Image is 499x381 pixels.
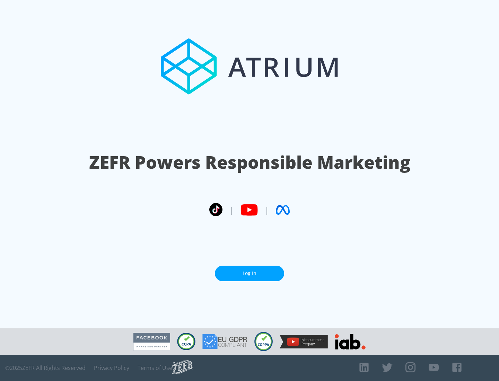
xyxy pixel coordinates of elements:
a: Terms of Use [138,364,172,371]
img: YouTube Measurement Program [280,335,328,348]
h1: ZEFR Powers Responsible Marketing [89,150,410,174]
img: Facebook Marketing Partner [133,333,170,351]
span: | [265,205,269,215]
span: © 2025 ZEFR All Rights Reserved [5,364,86,371]
a: Log In [215,266,284,281]
img: GDPR Compliant [202,334,247,349]
span: | [229,205,234,215]
img: IAB [335,334,366,349]
img: COPPA Compliant [254,332,273,351]
a: Privacy Policy [94,364,129,371]
img: CCPA Compliant [177,333,195,350]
